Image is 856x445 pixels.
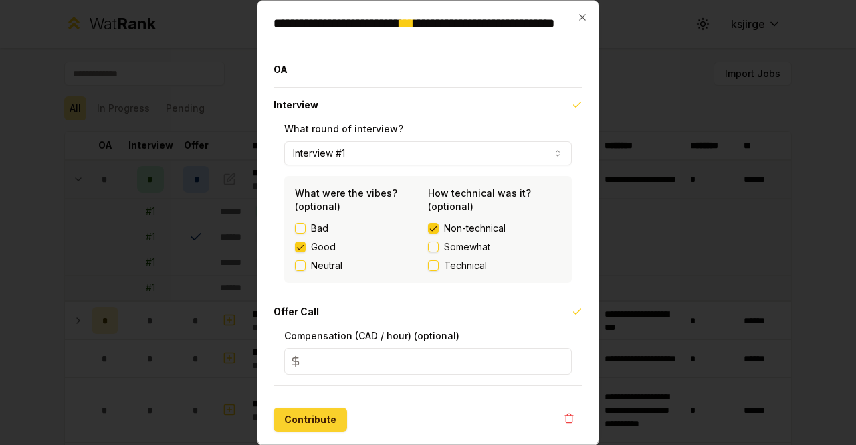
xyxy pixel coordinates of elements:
[274,87,582,122] button: Interview
[284,329,459,341] label: Compensation (CAD / hour) (optional)
[311,258,342,272] label: Neutral
[274,407,347,431] button: Contribute
[274,329,582,385] div: Offer Call
[444,240,490,253] span: Somewhat
[274,52,582,86] button: OA
[428,241,439,252] button: Somewhat
[428,187,531,211] label: How technical was it? (optional)
[444,221,506,234] span: Non-technical
[274,294,582,329] button: Offer Call
[444,258,487,272] span: Technical
[428,222,439,233] button: Non-technical
[311,240,336,253] label: Good
[284,122,403,134] label: What round of interview?
[428,260,439,270] button: Technical
[311,221,328,234] label: Bad
[274,122,582,293] div: Interview
[295,187,397,211] label: What were the vibes? (optional)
